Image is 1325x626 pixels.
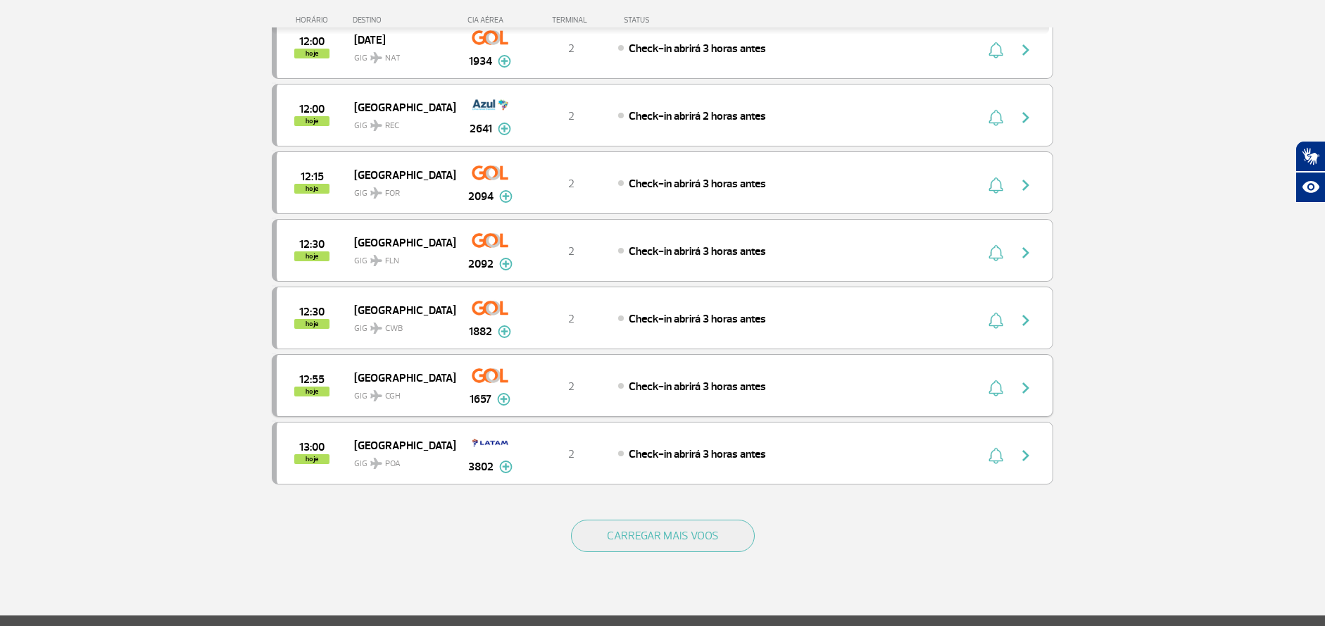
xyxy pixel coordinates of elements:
[385,187,400,200] span: FOR
[629,109,766,123] span: Check-in abrirá 2 horas antes
[294,116,329,126] span: hoje
[468,256,494,273] span: 2092
[299,37,325,46] span: 2025-09-30 12:00:00
[499,461,513,473] img: mais-info-painel-voo.svg
[629,244,766,258] span: Check-in abrirá 3 horas antes
[1017,244,1034,261] img: seta-direita-painel-voo.svg
[525,15,617,25] div: TERMINAL
[1017,42,1034,58] img: seta-direita-painel-voo.svg
[988,380,1003,396] img: sino-painel-voo.svg
[370,187,382,199] img: destiny_airplane.svg
[276,15,353,25] div: HORÁRIO
[1017,177,1034,194] img: seta-direita-painel-voo.svg
[498,123,511,135] img: mais-info-painel-voo.svg
[354,247,444,268] span: GIG
[617,15,731,25] div: STATUS
[499,190,513,203] img: mais-info-painel-voo.svg
[568,244,574,258] span: 2
[1295,172,1325,203] button: Abrir recursos assistivos.
[571,520,755,552] button: CARREGAR MAIS VOOS
[629,177,766,191] span: Check-in abrirá 3 horas antes
[568,447,574,461] span: 2
[470,120,492,137] span: 2641
[568,312,574,326] span: 2
[455,15,525,25] div: CIA AÉREA
[469,323,492,340] span: 1882
[354,44,444,65] span: GIG
[568,109,574,123] span: 2
[469,53,492,70] span: 1934
[568,177,574,191] span: 2
[294,184,329,194] span: hoje
[1017,380,1034,396] img: seta-direita-painel-voo.svg
[354,30,444,49] span: [DATE]
[354,112,444,132] span: GIG
[1017,447,1034,464] img: seta-direita-painel-voo.svg
[385,323,403,335] span: CWB
[354,450,444,470] span: GIG
[301,172,324,182] span: 2025-09-30 12:15:00
[988,42,1003,58] img: sino-painel-voo.svg
[370,255,382,266] img: destiny_airplane.svg
[294,49,329,58] span: hoje
[988,109,1003,126] img: sino-painel-voo.svg
[354,382,444,403] span: GIG
[568,42,574,56] span: 2
[370,458,382,469] img: destiny_airplane.svg
[299,104,325,114] span: 2025-09-30 12:00:00
[499,258,513,270] img: mais-info-painel-voo.svg
[294,454,329,464] span: hoje
[370,52,382,63] img: destiny_airplane.svg
[629,312,766,326] span: Check-in abrirá 3 horas antes
[354,368,444,387] span: [GEOGRAPHIC_DATA]
[354,180,444,200] span: GIG
[988,312,1003,329] img: sino-painel-voo.svg
[468,188,494,205] span: 2094
[629,447,766,461] span: Check-in abrirá 3 horas antes
[988,177,1003,194] img: sino-painel-voo.svg
[1295,141,1325,172] button: Abrir tradutor de língua de sinais.
[299,239,325,249] span: 2025-09-30 12:30:00
[353,15,456,25] div: DESTINO
[568,380,574,394] span: 2
[385,458,401,470] span: POA
[354,165,444,184] span: [GEOGRAPHIC_DATA]
[385,52,401,65] span: NAT
[299,375,325,384] span: 2025-09-30 12:55:00
[629,42,766,56] span: Check-in abrirá 3 horas antes
[1017,109,1034,126] img: seta-direita-painel-voo.svg
[1295,141,1325,203] div: Plugin de acessibilidade da Hand Talk.
[370,390,382,401] img: destiny_airplane.svg
[299,307,325,317] span: 2025-09-30 12:30:00
[988,244,1003,261] img: sino-painel-voo.svg
[385,255,399,268] span: FLN
[988,447,1003,464] img: sino-painel-voo.svg
[370,120,382,131] img: destiny_airplane.svg
[370,323,382,334] img: destiny_airplane.svg
[385,390,401,403] span: CGH
[354,233,444,251] span: [GEOGRAPHIC_DATA]
[299,442,325,452] span: 2025-09-30 13:00:00
[354,436,444,454] span: [GEOGRAPHIC_DATA]
[354,315,444,335] span: GIG
[385,120,399,132] span: REC
[1017,312,1034,329] img: seta-direita-painel-voo.svg
[498,325,511,338] img: mais-info-painel-voo.svg
[294,251,329,261] span: hoje
[294,319,329,329] span: hoje
[468,458,494,475] span: 3802
[497,393,510,406] img: mais-info-painel-voo.svg
[629,380,766,394] span: Check-in abrirá 3 horas antes
[294,387,329,396] span: hoje
[498,55,511,68] img: mais-info-painel-voo.svg
[354,98,444,116] span: [GEOGRAPHIC_DATA]
[354,301,444,319] span: [GEOGRAPHIC_DATA]
[470,391,491,408] span: 1657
